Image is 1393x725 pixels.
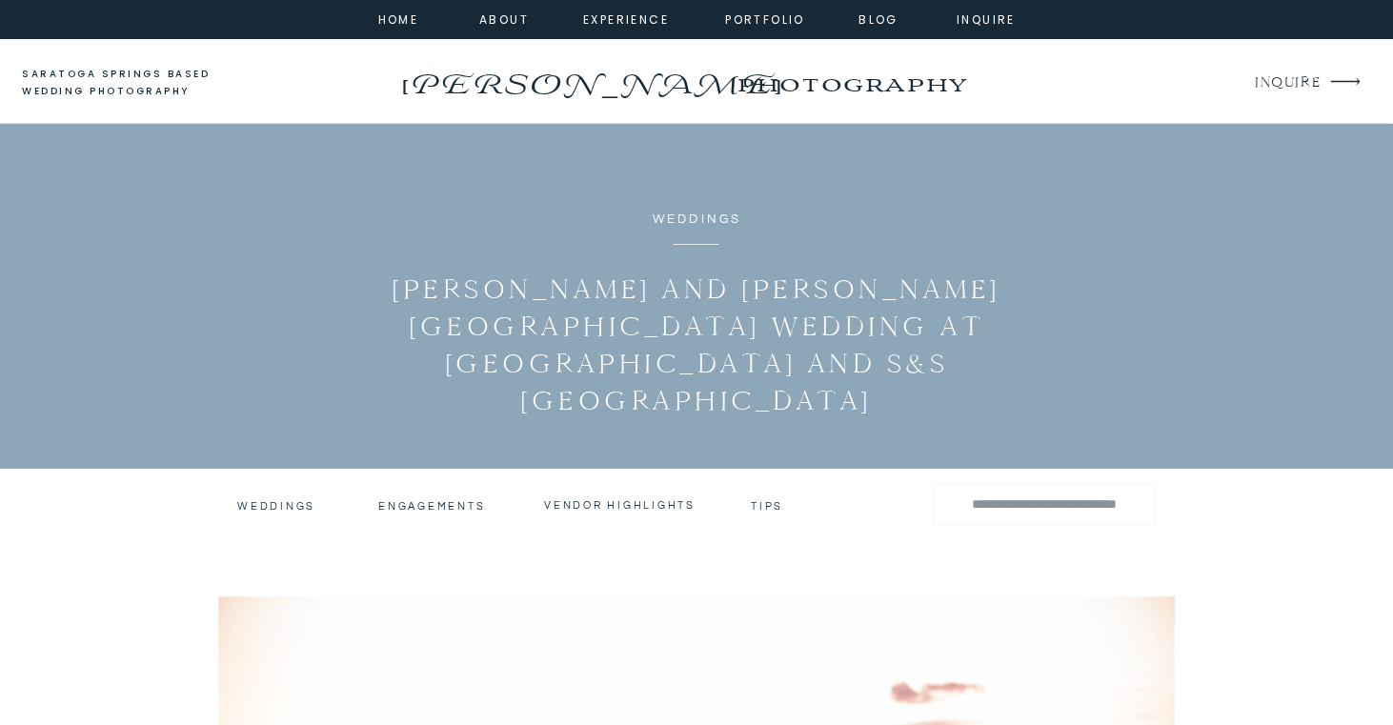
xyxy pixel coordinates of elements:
a: inquire [952,10,1020,27]
h1: [PERSON_NAME] and [PERSON_NAME] [GEOGRAPHIC_DATA] Wedding at [GEOGRAPHIC_DATA] and S&S [GEOGRAPHI... [361,271,1032,419]
a: photography [699,57,1003,110]
a: Weddings [653,212,742,226]
a: tips [751,499,786,509]
a: engagements [378,499,490,513]
a: Blog [844,10,913,27]
a: saratoga springs based wedding photography [22,66,246,101]
a: experience [583,10,660,27]
a: [PERSON_NAME] [396,62,784,92]
a: home [373,10,424,27]
a: portfolio [724,10,806,27]
a: INQUIRE [1255,70,1319,96]
a: about [479,10,522,27]
a: vendor highlights [544,498,696,512]
a: Weddings [237,499,313,513]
